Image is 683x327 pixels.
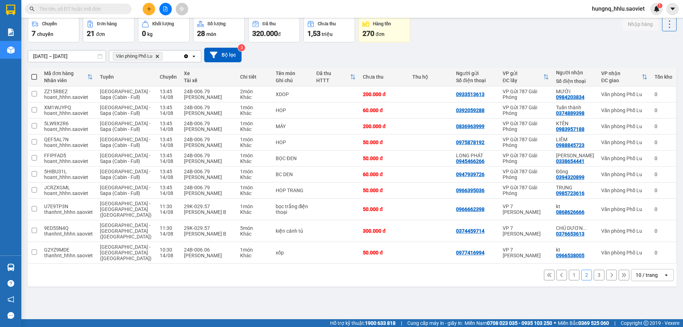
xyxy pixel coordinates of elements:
[412,74,449,80] div: Thu hộ
[184,70,233,76] div: Xe
[206,31,216,37] span: món
[503,204,549,215] div: VP 7 [PERSON_NAME]
[184,185,233,190] div: 24B-006.79
[240,74,269,80] div: Chi tiết
[556,153,594,158] div: Thanh
[100,244,152,261] span: [GEOGRAPHIC_DATA] - [GEOGRAPHIC_DATA] ([GEOGRAPHIC_DATA])
[7,312,14,319] span: message
[556,190,584,196] div: 0985723616
[578,320,609,326] strong: 0369 525 060
[276,250,309,255] div: xốp
[184,89,233,94] div: 24B-006.79
[276,204,309,215] div: bọc trắng điện thoại
[240,204,269,209] div: 1 món
[556,169,594,174] div: Đông
[7,28,15,36] img: solution-icon
[240,153,269,158] div: 1 món
[362,29,374,38] span: 270
[401,319,402,327] span: |
[240,126,269,132] div: Khác
[487,320,552,326] strong: 0708 023 035 - 0935 103 250
[147,31,153,37] span: kg
[44,209,93,215] div: thanhnt_hhhn.saoviet
[7,264,15,271] img: warehouse-icon
[100,169,150,180] span: [GEOGRAPHIC_DATA] - Sapa (Cabin - Full)
[184,110,233,116] div: [PERSON_NAME]
[363,91,405,97] div: 200.000 đ
[160,185,177,190] div: 13:45
[556,158,584,164] div: 0338654441
[407,319,463,327] span: Cung cấp máy in - giấy in:
[44,121,93,126] div: 5LW9X2R6
[44,105,93,110] div: XM1WJYPQ
[653,6,660,12] img: icon-new-feature
[503,137,549,148] div: VP Gửi 787 Giải Phóng
[503,121,549,132] div: VP Gửi 787 Giải Phóng
[152,21,174,26] div: Khối lượng
[276,78,309,83] div: Ghi chú
[456,91,485,97] div: 0933513613
[503,153,549,164] div: VP Gửi 787 Giải Phóng
[240,209,269,215] div: Khác
[655,155,672,161] div: 0
[7,280,14,287] span: question-circle
[276,91,309,97] div: XDOP
[240,158,269,164] div: Khác
[583,225,587,231] span: ...
[184,94,233,100] div: [PERSON_NAME]
[37,31,53,37] span: chuyến
[44,158,93,164] div: hoant_hhhn.saoviet
[44,231,93,237] div: thanhnt_hhhn.saoviet
[655,74,672,80] div: Tồn kho
[658,3,661,8] span: 1
[503,70,543,76] div: VP gửi
[276,155,309,161] div: BỌC ĐEN
[601,70,642,76] div: VP nhận
[44,253,93,258] div: thanhnt_hhhn.saoviet
[601,172,647,177] div: Văn phòng Phố Lu
[240,225,269,231] div: 5 món
[147,6,152,11] span: plus
[556,70,594,75] div: Người nhận
[41,68,96,86] th: Toggle SortBy
[39,5,123,13] input: Tìm tên, số ĐT hoặc mã đơn
[44,174,93,180] div: hoant_hhhn.saoviet
[503,105,549,116] div: VP Gửi 787 Giải Phóng
[456,228,485,234] div: 0374459714
[160,137,177,142] div: 13:45
[184,204,233,209] div: 29K-029.57
[184,121,233,126] div: 24B-006.79
[184,190,233,196] div: [PERSON_NAME]
[569,270,579,280] button: 1
[503,89,549,100] div: VP Gửi 787 Giải Phóng
[363,250,405,255] div: 50.000 đ
[100,74,153,80] div: Tuyến
[376,31,385,37] span: đơn
[184,247,233,253] div: 24B-006.06
[601,228,647,234] div: Văn phòng Phố Lu
[184,126,233,132] div: [PERSON_NAME]
[240,94,269,100] div: Khác
[184,253,233,258] div: [PERSON_NAME]
[316,78,350,83] div: HTTT
[655,91,672,97] div: 0
[363,172,405,177] div: 60.000 đ
[28,17,79,42] button: Chuyến7chuyến
[503,185,549,196] div: VP Gửi 787 Giải Phóng
[44,225,93,231] div: 9ED5SN4Q
[601,188,647,193] div: Văn phòng Phố Lu
[594,270,604,280] button: 3
[96,31,105,37] span: đơn
[456,123,485,129] div: 0836963999
[503,247,549,258] div: VP 7 [PERSON_NAME]
[556,231,584,237] div: 0376653613
[240,253,269,258] div: Khác
[456,153,496,158] div: LONG PHÁT
[44,78,87,83] div: Nhân viên
[176,3,188,15] button: aim
[184,142,233,148] div: [PERSON_NAME]
[363,155,405,161] div: 50.000 đ
[44,190,93,196] div: hoant_hhhn.saoviet
[100,185,150,196] span: [GEOGRAPHIC_DATA] - Sapa (Cabin - Full)
[655,250,672,255] div: 0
